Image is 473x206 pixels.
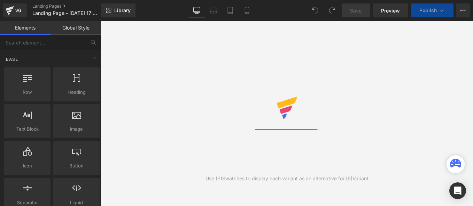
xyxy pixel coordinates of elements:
[350,7,362,14] span: Save
[5,56,19,63] span: Base
[373,3,408,17] a: Preview
[6,89,48,96] span: Row
[55,89,98,96] span: Heading
[308,3,322,17] button: Undo
[419,8,437,13] span: Publish
[205,3,222,17] a: Laptop
[239,3,255,17] a: Mobile
[14,6,23,15] div: v6
[188,3,205,17] a: Desktop
[381,7,400,14] span: Preview
[32,10,99,16] span: Landing Page - [DATE] 17:04:24
[6,162,48,170] span: Icon
[55,162,98,170] span: Button
[101,3,135,17] a: New Library
[411,3,453,17] button: Publish
[206,175,369,182] div: Use (P)Swatches to display each variant as an alternative for (P)Variant
[449,182,466,199] div: Open Intercom Messenger
[3,3,27,17] a: v6
[222,3,239,17] a: Tablet
[6,125,48,133] span: Text Block
[55,125,98,133] span: Image
[114,7,131,14] span: Library
[456,3,470,17] button: More
[325,3,339,17] button: Redo
[32,3,113,9] a: Landing Pages
[51,21,101,35] a: Global Style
